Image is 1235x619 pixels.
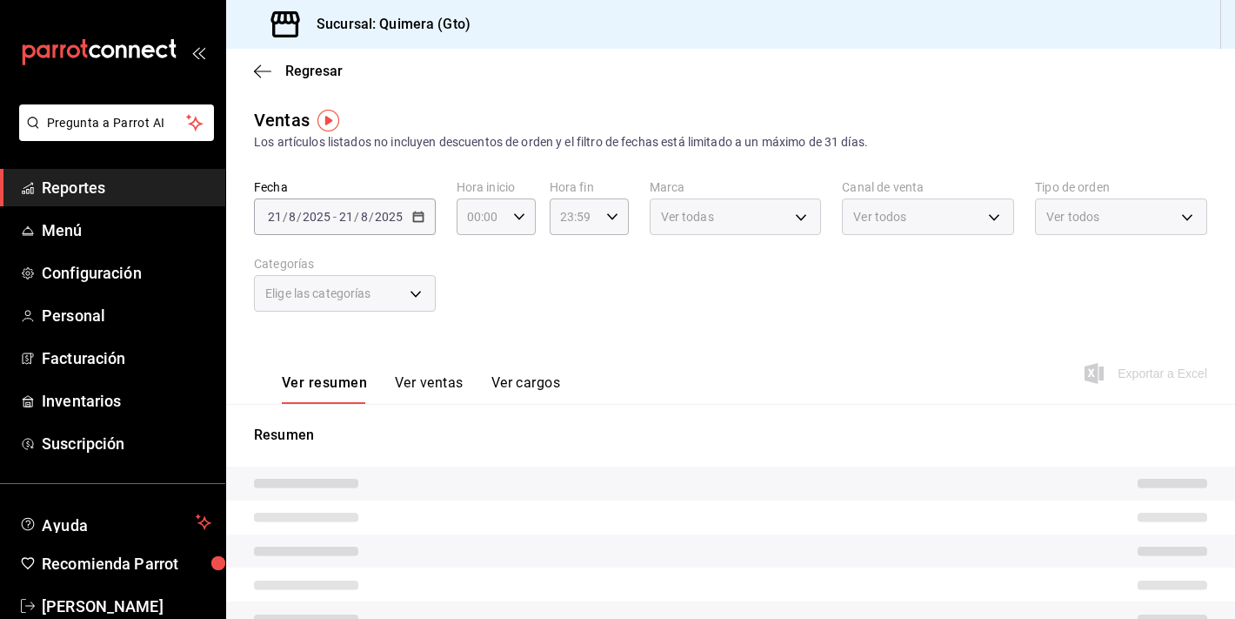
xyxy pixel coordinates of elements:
div: Los artículos listados no incluyen descuentos de orden y el filtro de fechas está limitado a un m... [254,133,1207,151]
span: / [297,210,302,224]
span: Ver todas [661,208,714,225]
span: Regresar [285,63,343,79]
label: Hora fin [550,181,629,193]
span: - [333,210,337,224]
span: Recomienda Parrot [42,552,211,575]
span: Ayuda [42,512,189,533]
input: -- [360,210,369,224]
button: Ver cargos [491,374,561,404]
span: Configuración [42,261,211,285]
label: Categorías [254,258,436,270]
label: Marca [650,181,822,193]
span: / [354,210,359,224]
span: Suscripción [42,432,211,455]
span: Ver todos [853,208,906,225]
input: -- [267,210,283,224]
div: Ventas [254,107,310,133]
input: -- [338,210,354,224]
button: open_drawer_menu [191,45,205,59]
span: Reportes [42,176,211,199]
input: -- [288,210,297,224]
button: Ver ventas [395,374,464,404]
a: Pregunta a Parrot AI [12,126,214,145]
span: Elige las categorías [265,285,371,302]
label: Hora inicio [457,181,536,193]
img: Tooltip marker [317,110,339,131]
span: Personal [42,304,211,327]
label: Tipo de orden [1035,181,1207,193]
button: Ver resumen [282,374,367,404]
span: [PERSON_NAME] [42,595,211,618]
button: Pregunta a Parrot AI [19,104,214,141]
span: Pregunta a Parrot AI [47,114,187,132]
input: ---- [302,210,331,224]
span: Inventarios [42,389,211,413]
label: Fecha [254,181,436,193]
span: Ver todos [1046,208,1099,225]
button: Regresar [254,63,343,79]
input: ---- [374,210,404,224]
span: Facturación [42,347,211,370]
div: navigation tabs [282,374,560,404]
span: / [283,210,288,224]
span: / [369,210,374,224]
span: Menú [42,219,211,242]
h3: Sucursal: Quimera (Gto) [303,14,471,35]
label: Canal de venta [842,181,1014,193]
p: Resumen [254,425,1207,446]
